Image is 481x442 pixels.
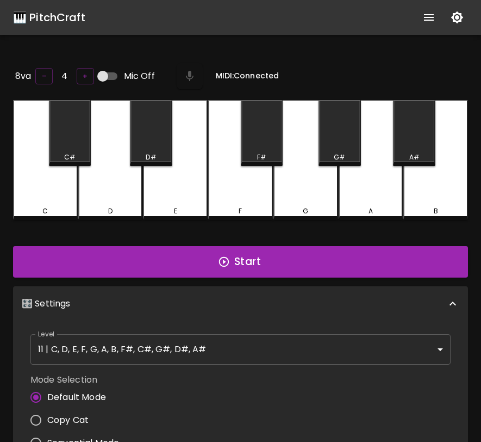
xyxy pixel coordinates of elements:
button: + [77,68,94,85]
div: 11 | C, D, E, F, G, A, B, F#, C#, G#, D#, A# [30,334,451,365]
button: – [35,68,53,85]
div: D# [146,152,156,162]
span: Default Mode [47,391,106,404]
div: A [368,206,373,216]
button: Start [13,246,468,278]
span: Copy Cat [47,414,89,427]
div: B [434,206,438,216]
label: Mode Selection [30,373,128,386]
label: Level [38,329,55,339]
h6: MIDI: Connected [216,70,279,82]
p: 🎛️ Settings [22,297,71,310]
div: F# [257,152,266,162]
div: A# [409,152,420,162]
h6: 4 [61,69,67,84]
div: C# [64,152,76,162]
div: F [239,206,242,216]
div: E [174,206,177,216]
h6: 8va [15,69,31,84]
a: 🎹 PitchCraft [13,9,85,26]
div: C [42,206,48,216]
div: D [108,206,113,216]
button: show more [416,4,442,30]
div: G [303,206,308,216]
div: G# [334,152,345,162]
div: 🎛️ Settings [13,286,468,321]
span: Mic Off [124,70,155,83]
